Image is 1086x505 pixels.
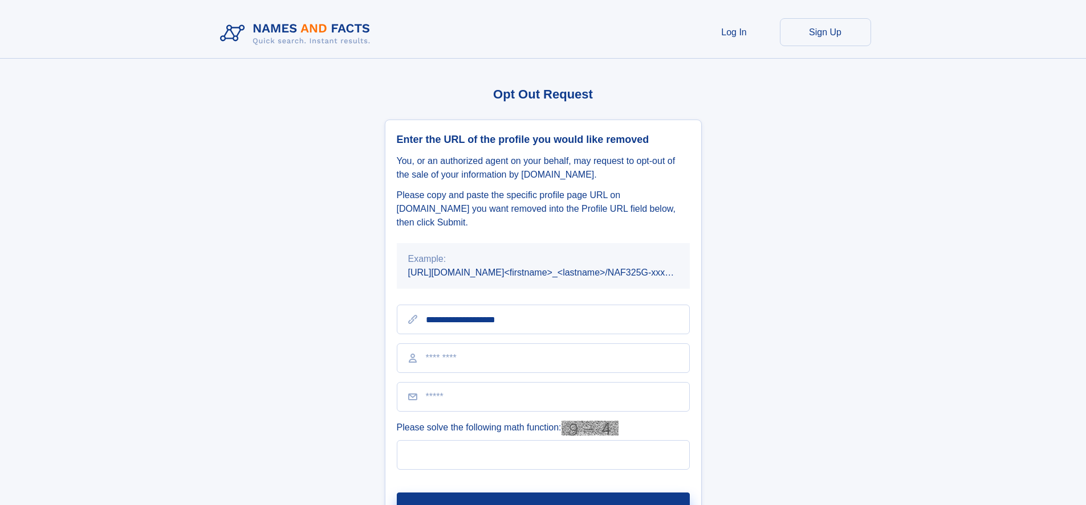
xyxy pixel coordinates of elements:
[408,252,678,266] div: Example:
[408,268,688,277] small: [URL][DOMAIN_NAME]<firstname>_<lastname>/NAF325G-xxxxxxxx
[689,18,780,46] a: Log In
[780,18,871,46] a: Sign Up
[397,154,690,182] div: You, or an authorized agent on your behalf, may request to opt-out of the sale of your informatio...
[215,18,380,49] img: Logo Names and Facts
[385,87,702,101] div: Opt Out Request
[397,421,619,436] label: Please solve the following math function:
[397,188,690,229] div: Please copy and paste the specific profile page URL on [DOMAIN_NAME] you want removed into the Pr...
[397,134,690,146] div: Enter the URL of the profile you would like removed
